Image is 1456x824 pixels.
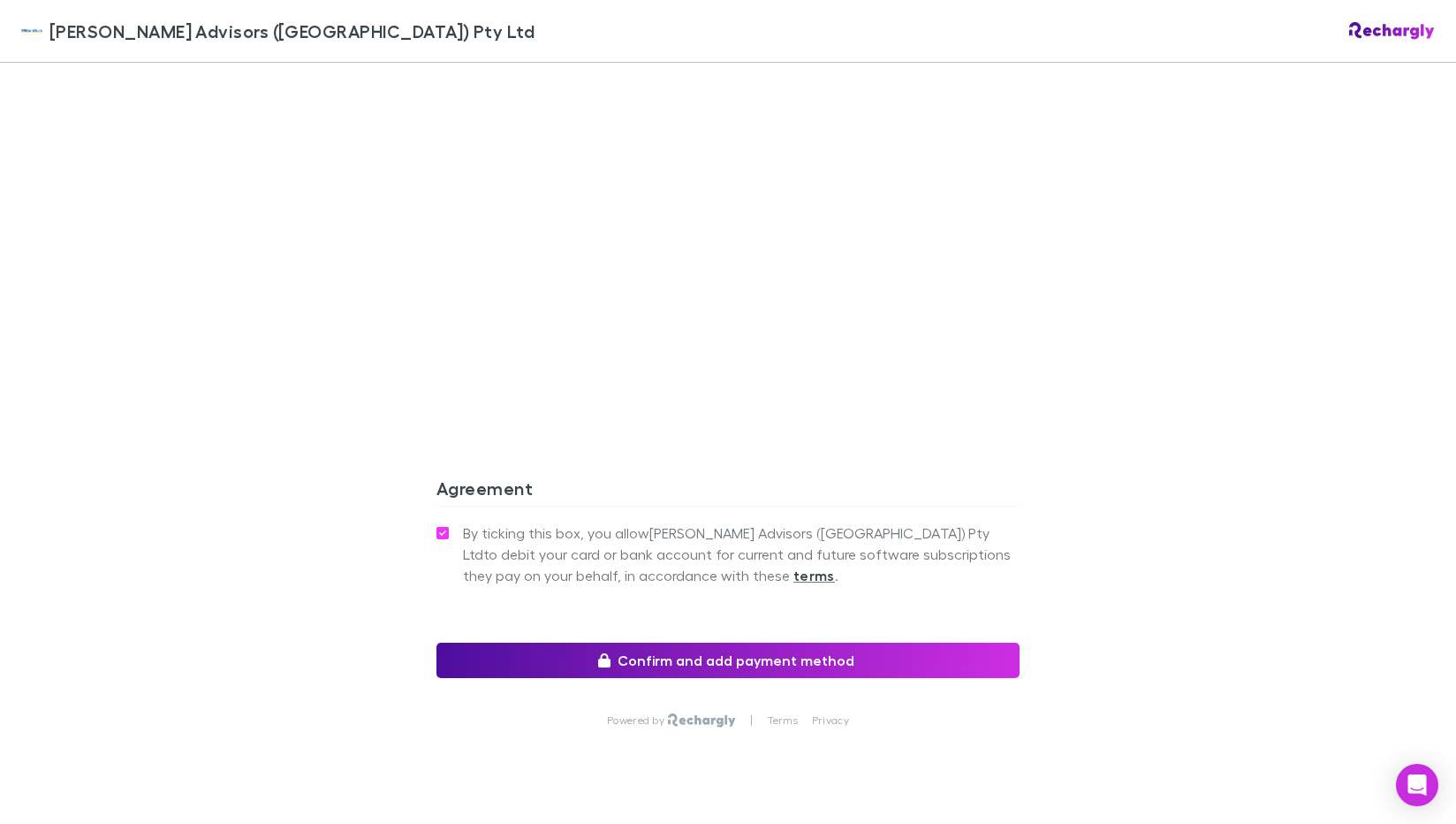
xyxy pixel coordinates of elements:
strong: terms [793,567,835,584]
img: William Buck Advisors (WA) Pty Ltd's Logo [21,20,42,42]
button: Confirm and add payment method [436,643,1020,678]
div: Open Intercom Messenger [1396,764,1438,806]
p: | [750,713,753,728]
a: Terms [768,713,798,728]
span: [PERSON_NAME] Advisors ([GEOGRAPHIC_DATA]) Pty Ltd [49,18,535,44]
a: Privacy [812,713,849,728]
span: By ticking this box, you allow [PERSON_NAME] Advisors ([GEOGRAPHIC_DATA]) Pty Ltd to debit your c... [463,523,1020,586]
img: Rechargly Logo [1349,22,1435,40]
p: Powered by [607,713,668,728]
h3: Agreement [436,477,1020,506]
img: Rechargly Logo [668,713,736,728]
